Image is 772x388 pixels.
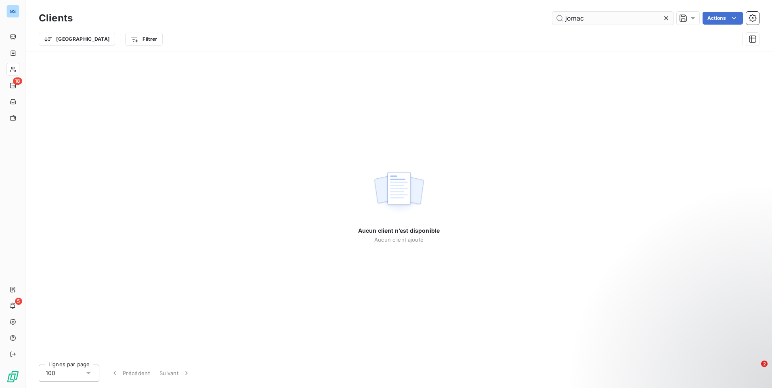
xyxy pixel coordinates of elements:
iframe: Intercom live chat [745,361,764,380]
span: 5 [15,298,22,305]
h3: Clients [39,11,73,25]
button: Filtrer [125,33,162,46]
iframe: Intercom notifications message [610,310,772,366]
span: 2 [761,361,768,367]
span: Aucun client ajouté [374,236,424,243]
input: Rechercher [552,12,673,25]
span: Aucun client n’est disponible [358,227,440,235]
button: Suivant [155,365,195,382]
span: 18 [13,77,22,85]
span: 100 [46,369,55,377]
div: GS [6,5,19,18]
button: Précédent [106,365,155,382]
img: Logo LeanPay [6,370,19,383]
img: empty state [373,167,425,217]
button: Actions [703,12,743,25]
button: [GEOGRAPHIC_DATA] [39,33,115,46]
